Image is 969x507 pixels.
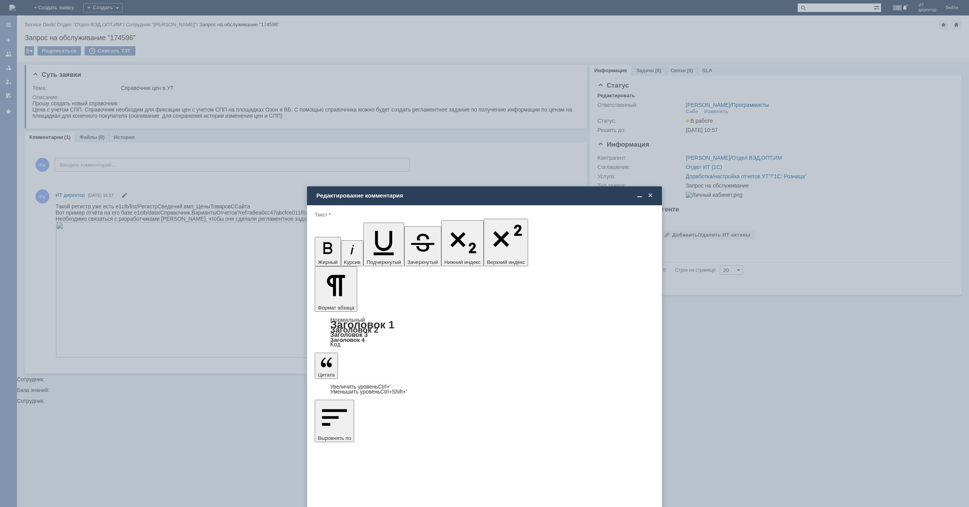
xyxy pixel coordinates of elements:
button: Курсив [341,240,364,266]
button: Верхний индекс [484,219,528,266]
a: Заголовок 3 [330,331,368,338]
span: Курсив [344,259,361,265]
button: Нижний индекс [441,220,484,266]
span: Жирный [318,259,338,265]
span: Нижний индекс [444,259,481,265]
span: Зачеркнутый [407,259,438,265]
span: Цитата [318,372,335,378]
a: Increase [330,384,391,390]
a: Заголовок 2 [330,325,378,334]
button: Цитата [315,353,338,379]
div: Такой регистр уже есть e1cib/list/РегистрСведений.вмп_ЦеныТоваровССайта Вот пример отчёта на его ... [3,3,113,59]
a: Заголовок 1 [330,319,395,331]
span: Ctrl+Shift+' [380,389,407,395]
div: Редактирование комментария [316,192,654,199]
a: Заголовок 4 [330,336,365,343]
button: Выровнять по [315,400,354,442]
button: Жирный [315,237,341,266]
div: Формат абзаца [315,317,654,347]
button: Подчеркнутый [363,223,404,266]
span: Закрыть [647,192,654,199]
div: Текст [315,212,653,217]
span: Формат абзаца [318,305,354,311]
span: Ctrl+' [378,384,391,390]
div: Цитата [315,384,654,394]
button: Формат абзаца [315,266,357,312]
span: Подчеркнутый [366,259,401,265]
a: Код [330,341,341,348]
span: Верхний индекс [487,259,525,265]
span: Выровнять по [318,435,351,441]
a: Нормальный [330,316,365,323]
span: Свернуть (Ctrl + M) [636,192,643,199]
a: Decrease [330,389,407,395]
button: Зачеркнутый [404,226,441,266]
